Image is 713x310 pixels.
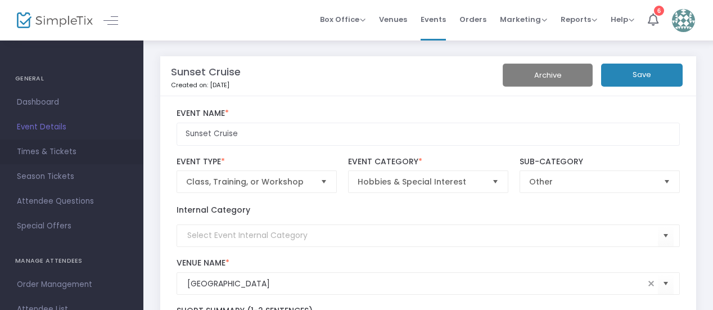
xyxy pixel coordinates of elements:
span: Times & Tickets [17,145,127,159]
button: Save [601,64,683,87]
span: clear [644,277,658,290]
span: Reports [561,14,597,25]
label: Sub-Category [520,157,680,167]
span: Venues [379,5,407,34]
button: Select [316,171,332,192]
input: Select Venue [187,278,645,290]
m-panel-title: Sunset Cruise [171,64,241,79]
label: Event Name [177,109,680,119]
div: 6 [654,6,664,16]
button: Select [659,171,675,192]
span: Class, Training, or Workshop [186,176,312,187]
button: Archive [503,64,593,87]
span: Events [421,5,446,34]
span: Attendee Questions [17,194,127,209]
span: Event Details [17,120,127,134]
h4: GENERAL [15,68,128,90]
button: Select [488,171,503,192]
span: Order Management [17,277,127,292]
span: Marketing [500,14,547,25]
span: Special Offers [17,219,127,233]
h4: MANAGE ATTENDEES [15,250,128,272]
label: Event Category [348,157,509,167]
label: Event Type [177,157,337,167]
span: Box Office [320,14,365,25]
span: Season Tickets [17,169,127,184]
span: Hobbies & Special Interest [358,176,484,187]
button: Select [658,272,674,295]
span: Help [611,14,634,25]
input: Enter Event Name [177,123,680,146]
p: Created on: [DATE] [171,80,514,90]
span: Other [529,176,655,187]
span: Dashboard [17,95,127,110]
label: Venue Name [177,258,680,268]
span: Orders [459,5,486,34]
input: Select Event Internal Category [187,230,658,241]
button: Select [658,224,674,247]
label: Internal Category [177,204,250,216]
